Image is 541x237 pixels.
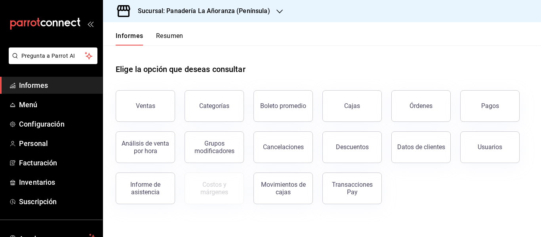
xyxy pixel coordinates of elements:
[116,90,175,122] button: Ventas
[391,131,451,163] button: Datos de clientes
[19,197,57,206] font: Suscripción
[185,90,244,122] button: Categorías
[478,143,502,151] font: Usuarios
[344,102,360,110] font: Cajas
[156,32,183,40] font: Resumen
[261,181,306,196] font: Movimientos de cajas
[263,143,304,151] font: Cancelaciones
[136,102,155,110] font: Ventas
[19,139,48,148] font: Personal
[116,64,246,74] font: Elige la opción que deseas consultar
[481,102,499,110] font: Pagos
[410,102,432,110] font: Órdenes
[260,102,306,110] font: Boleto promedio
[185,173,244,204] button: Contrata inventarios para ver este informe
[19,159,57,167] font: Facturación
[253,90,313,122] button: Boleto promedio
[6,57,97,66] a: Pregunta a Parrot AI
[336,143,369,151] font: Descuentos
[116,32,183,46] div: pestañas de navegación
[460,90,520,122] button: Pagos
[116,173,175,204] button: Informe de asistencia
[9,47,97,64] button: Pregunta a Parrot AI
[87,21,93,27] button: abrir_cajón_menú
[130,181,160,196] font: Informe de asistencia
[322,173,382,204] button: Transacciones Pay
[194,140,234,155] font: Grupos modificadores
[21,53,75,59] font: Pregunta a Parrot AI
[253,131,313,163] button: Cancelaciones
[19,178,55,186] font: Inventarios
[391,90,451,122] button: Órdenes
[397,143,445,151] font: Datos de clientes
[19,100,38,109] font: Menú
[253,173,313,204] button: Movimientos de cajas
[19,120,65,128] font: Configuración
[322,131,382,163] button: Descuentos
[116,32,143,40] font: Informes
[460,131,520,163] button: Usuarios
[200,181,228,196] font: Costos y márgenes
[116,131,175,163] button: Análisis de venta por hora
[185,131,244,163] button: Grupos modificadores
[138,7,270,15] font: Sucursal: Panadería La Añoranza (Península)
[19,81,48,89] font: Informes
[122,140,169,155] font: Análisis de venta por hora
[322,90,382,122] a: Cajas
[199,102,229,110] font: Categorías
[332,181,373,196] font: Transacciones Pay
